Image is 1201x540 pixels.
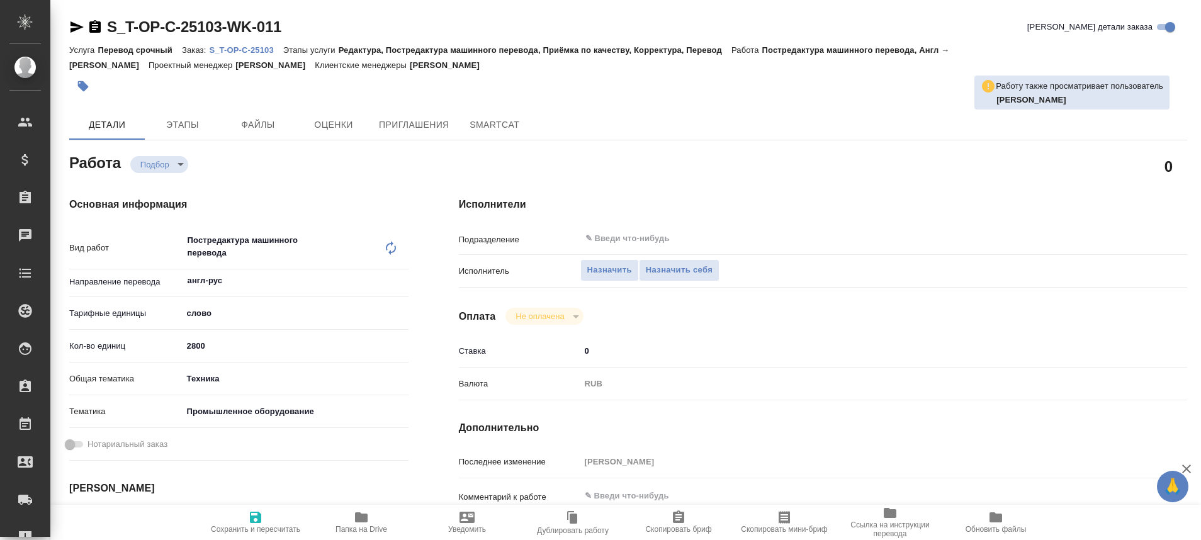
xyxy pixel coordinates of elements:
button: Скопировать ссылку [87,20,103,35]
p: Комментарий к работе [459,491,580,503]
div: Подбор [130,156,188,173]
span: Назначить [587,263,632,278]
div: RUB [580,373,1127,395]
span: Приглашения [379,117,449,133]
span: Папка на Drive [335,525,387,534]
p: Тарифные единицы [69,307,183,320]
button: Не оплачена [512,311,568,322]
p: Подразделение [459,233,580,246]
div: Промышленное оборудование [183,401,409,422]
span: Скопировать мини-бриф [741,525,827,534]
button: Скопировать ссылку для ЯМессенджера [69,20,84,35]
p: Работу также просматривает пользователь [996,80,1163,93]
span: [PERSON_NAME] детали заказа [1027,21,1153,33]
b: [PERSON_NAME] [996,95,1066,104]
button: Скопировать бриф [626,505,731,540]
span: Этапы [152,117,213,133]
input: ✎ Введи что-нибудь [580,342,1127,360]
span: Нотариальный заказ [87,438,167,451]
span: 🙏 [1162,473,1183,500]
button: Дублировать работу [520,505,626,540]
p: Этапы услуги [283,45,339,55]
span: SmartCat [465,117,525,133]
h4: Оплата [459,309,496,324]
span: Оценки [303,117,364,133]
button: Скопировать мини-бриф [731,505,837,540]
p: Тематика [69,405,183,418]
p: Кол-во единиц [69,340,183,352]
p: Проектный менеджер [149,60,235,70]
button: Папка на Drive [308,505,414,540]
input: Пустое поле [580,453,1127,471]
p: Исполнитель [459,265,580,278]
span: Обновить файлы [966,525,1027,534]
button: 🙏 [1157,471,1188,502]
div: Техника [183,368,409,390]
p: Услуга [69,45,98,55]
button: Open [1120,237,1122,240]
p: Заказ: [182,45,209,55]
div: Подбор [505,308,583,325]
button: Уведомить [414,505,520,540]
input: ✎ Введи что-нибудь [183,337,409,355]
p: Работа [731,45,762,55]
p: Ставка [459,345,580,357]
p: Перевод срочный [98,45,182,55]
span: Файлы [228,117,288,133]
button: Подбор [137,159,173,170]
h4: Дополнительно [459,420,1187,436]
span: Уведомить [448,525,486,534]
button: Назначить [580,259,639,281]
h2: 0 [1164,155,1173,177]
p: Клиентские менеджеры [315,60,410,70]
p: Журавлева Александра [996,94,1163,106]
p: S_T-OP-C-25103 [209,45,283,55]
span: Дублировать работу [537,526,609,535]
span: Детали [77,117,137,133]
a: S_T-OP-C-25103 [209,44,283,55]
input: ✎ Введи что-нибудь [584,231,1081,246]
button: Сохранить и пересчитать [203,505,308,540]
p: Направление перевода [69,276,183,288]
p: Валюта [459,378,580,390]
h2: Работа [69,150,121,173]
p: [PERSON_NAME] [235,60,315,70]
button: Обновить файлы [943,505,1049,540]
button: Ссылка на инструкции перевода [837,505,943,540]
p: Последнее изменение [459,456,580,468]
span: Назначить себя [646,263,713,278]
h4: [PERSON_NAME] [69,481,409,496]
span: Сохранить и пересчитать [211,525,300,534]
span: Ссылка на инструкции перевода [845,520,935,538]
h4: Исполнители [459,197,1187,212]
button: Назначить себя [639,259,719,281]
p: Общая тематика [69,373,183,385]
p: Вид работ [69,242,183,254]
a: S_T-OP-C-25103-WK-011 [107,18,281,35]
button: Open [402,279,404,282]
button: Добавить тэг [69,72,97,100]
span: Скопировать бриф [645,525,711,534]
div: слово [183,303,409,324]
h4: Основная информация [69,197,409,212]
p: Редактура, Постредактура машинного перевода, Приёмка по качеству, Корректура, Перевод [339,45,731,55]
p: [PERSON_NAME] [410,60,489,70]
